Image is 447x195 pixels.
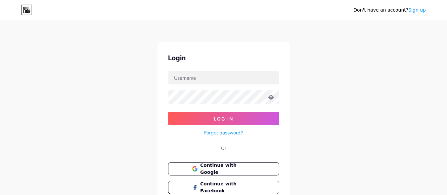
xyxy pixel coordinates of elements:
div: Login [168,53,279,63]
div: Or [221,145,226,152]
a: Sign up [408,7,426,13]
span: Continue with Google [200,162,255,176]
span: Log In [214,116,233,122]
button: Continue with Facebook [168,181,279,194]
button: Continue with Google [168,162,279,175]
input: Username [168,71,279,84]
div: Don't have an account? [353,7,426,14]
button: Log In [168,112,279,125]
a: Forgot password? [204,129,243,136]
span: Continue with Facebook [200,180,255,194]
